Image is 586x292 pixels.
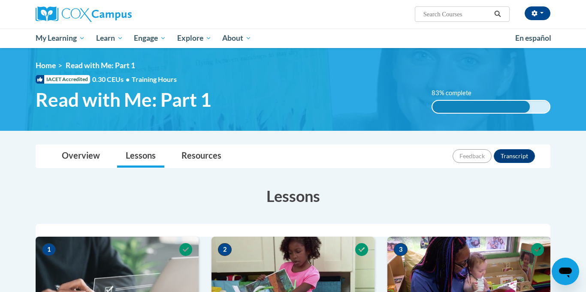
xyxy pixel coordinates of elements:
a: Overview [53,145,109,168]
a: My Learning [30,28,91,48]
a: Lessons [117,145,164,168]
button: Transcript [494,149,535,163]
span: 1 [42,243,56,256]
a: Learn [91,28,129,48]
button: Account Settings [525,6,550,20]
a: Home [36,61,56,70]
span: En español [515,33,551,42]
a: En español [510,29,557,47]
button: Feedback [453,149,492,163]
span: Read with Me: Part 1 [66,61,135,70]
h3: Lessons [36,185,550,207]
span: Read with Me: Part 1 [36,88,211,111]
span: Engage [134,33,166,43]
div: Main menu [23,28,563,48]
div: 83% complete [432,101,530,113]
iframe: Button to launch messaging window [552,258,579,285]
span: About [222,33,251,43]
span: Training Hours [132,75,177,83]
a: Engage [128,28,172,48]
a: Resources [173,145,230,168]
span: 3 [394,243,408,256]
span: Explore [177,33,211,43]
span: IACET Accredited [36,75,90,84]
span: • [126,75,130,83]
label: 83% complete [432,88,481,98]
a: Cox Campus [36,6,199,22]
button: Search [491,9,504,19]
span: Learn [96,33,123,43]
span: My Learning [36,33,85,43]
a: Explore [172,28,217,48]
a: About [217,28,257,48]
span: 2 [218,243,232,256]
img: Cox Campus [36,6,132,22]
input: Search Courses [423,9,491,19]
span: 0.30 CEUs [92,75,132,84]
